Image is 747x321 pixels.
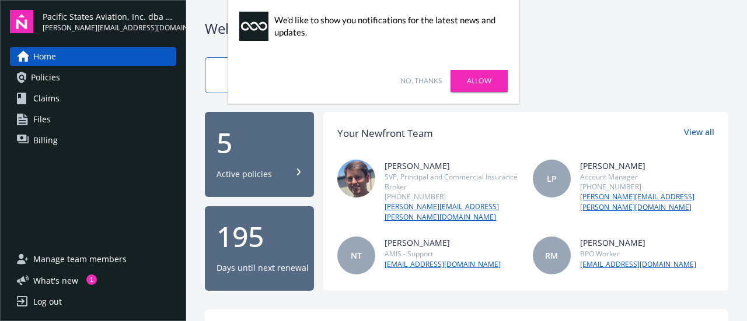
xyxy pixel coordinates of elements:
[385,259,501,270] a: [EMAIL_ADDRESS][DOMAIN_NAME]
[33,274,78,287] span: What ' s new
[580,259,696,270] a: [EMAIL_ADDRESS][DOMAIN_NAME]
[10,110,176,129] a: Files
[580,192,714,213] a: [PERSON_NAME][EMAIL_ADDRESS][PERSON_NAME][DOMAIN_NAME]
[10,68,176,87] a: Policies
[217,223,302,251] div: 195
[217,262,309,274] div: Days until next renewal
[580,160,714,172] div: [PERSON_NAME]
[385,172,519,192] div: SVP, Principal and Commercial Insurance Broker
[205,112,314,197] button: 5Active policies
[205,57,329,93] a: View auto IDs
[10,274,97,287] button: What's new1
[684,126,714,141] a: View all
[33,47,56,66] span: Home
[217,168,272,180] div: Active policies
[31,68,60,87] span: Policies
[580,249,696,259] div: BPO Worker
[385,237,501,249] div: [PERSON_NAME]
[351,249,362,262] span: NT
[205,19,728,38] div: Welcome to Navigator
[33,131,58,150] span: Billing
[580,172,714,182] div: Account Manager
[10,10,33,33] img: navigator-logo.svg
[451,70,508,92] a: Allow
[205,206,314,291] button: 195Days until next renewal
[33,89,60,108] span: Claims
[547,172,557,185] span: LP
[43,10,176,23] span: Pacific States Aviation, Inc. dba PSA
[337,160,375,197] img: photo
[33,292,62,311] div: Log out
[274,14,502,38] div: We'd like to show you notifications for the latest news and updates.
[385,160,519,172] div: [PERSON_NAME]
[385,202,519,223] a: [PERSON_NAME][EMAIL_ADDRESS][PERSON_NAME][DOMAIN_NAME]
[10,131,176,150] a: Billing
[400,76,442,86] a: No, thanks
[545,249,558,262] span: RM
[217,129,302,157] div: 5
[33,250,127,269] span: Manage team members
[385,249,501,259] div: AMIS - Support
[33,110,51,129] span: Files
[10,47,176,66] a: Home
[580,237,696,249] div: [PERSON_NAME]
[10,250,176,269] a: Manage team members
[43,23,176,33] span: [PERSON_NAME][EMAIL_ADDRESS][DOMAIN_NAME]
[337,126,433,141] div: Your Newfront Team
[86,274,97,285] div: 1
[580,182,714,192] div: [PHONE_NUMBER]
[385,192,519,202] div: [PHONE_NUMBER]
[10,89,176,108] a: Claims
[43,10,176,33] button: Pacific States Aviation, Inc. dba PSA[PERSON_NAME][EMAIL_ADDRESS][DOMAIN_NAME]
